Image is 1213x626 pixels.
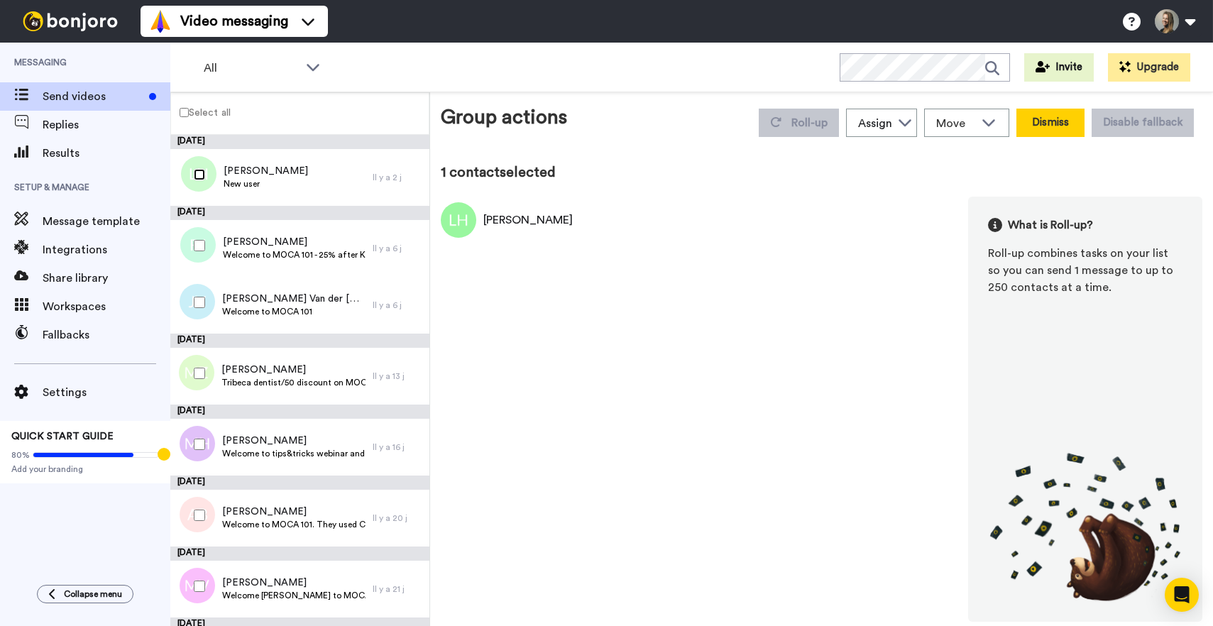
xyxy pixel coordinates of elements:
span: Welcome to MOCA 101 - 25% after Kids and Teens [223,249,366,260]
span: [PERSON_NAME] [222,434,366,448]
div: 1 contact selected [441,163,1202,182]
span: [PERSON_NAME] Van der [PERSON_NAME] [222,292,366,306]
div: Roll-up combines tasks on your list so you can send 1 message to up to 250 contacts at a time. [988,245,1182,296]
span: Fallbacks [43,326,170,344]
button: Collapse menu [37,585,133,603]
span: Integrations [43,241,170,258]
button: Upgrade [1108,53,1190,82]
span: Send videos [43,88,143,105]
span: All [204,60,299,77]
div: [DATE] [170,206,429,220]
span: Welcome [PERSON_NAME] to MOCA 101, she already started [222,590,366,601]
span: Add your branding [11,463,159,475]
span: Replies [43,116,170,133]
div: [DATE] [170,547,429,561]
div: Il y a 20 j [373,512,422,524]
button: Roll-up [759,109,839,137]
img: Image of Laurence Hyacinthe [441,202,476,238]
img: joro-roll.png [988,452,1182,602]
span: Welcome to MOCA 101 [222,306,366,317]
span: Roll-up [791,117,828,128]
div: Il y a 13 j [373,370,422,382]
span: Welcome to MOCA 101. They used CLEAR123MOCA discount code. [222,519,366,530]
label: Select all [171,104,231,121]
img: bj-logo-header-white.svg [17,11,124,31]
span: Video messaging [180,11,288,31]
div: Il y a 21 j [373,583,422,595]
div: Il y a 6 j [373,243,422,254]
span: Tribeca dentist/50 discount on MOCA 101/Welcome here. I will schedule a first testimonial session... [221,377,366,388]
span: Message template [43,213,170,230]
button: Invite [1024,53,1094,82]
div: [DATE] [170,334,429,348]
div: Il y a 6 j [373,300,422,311]
div: [DATE] [170,135,429,149]
div: Il y a 16 j [373,441,422,453]
div: [DATE] [170,405,429,419]
span: Move [936,115,975,132]
div: Assign [858,115,892,132]
span: New user [224,178,308,190]
span: [PERSON_NAME] [221,363,366,377]
button: Disable fallback [1092,109,1194,137]
div: Group actions [441,103,567,137]
button: Dismiss [1016,109,1085,137]
div: Tooltip anchor [158,448,170,461]
span: What is Roll-up? [1008,216,1093,234]
span: Settings [43,384,170,401]
div: Il y a 2 j [373,172,422,183]
span: [PERSON_NAME] [224,164,308,178]
span: [PERSON_NAME] [222,505,366,519]
span: Workspaces [43,298,170,315]
span: Share library [43,270,170,287]
span: 80% [11,449,30,461]
span: Welcome to tips&tricks webinar and How to use elastics course [222,448,366,459]
span: [PERSON_NAME] [223,235,366,249]
span: QUICK START GUIDE [11,432,114,441]
img: vm-color.svg [149,10,172,33]
div: [DATE] [170,476,429,490]
span: Collapse menu [64,588,122,600]
span: [PERSON_NAME] [222,576,366,590]
div: Open Intercom Messenger [1165,578,1199,612]
div: [PERSON_NAME] [483,212,573,229]
input: Select all [180,108,189,117]
span: Results [43,145,170,162]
